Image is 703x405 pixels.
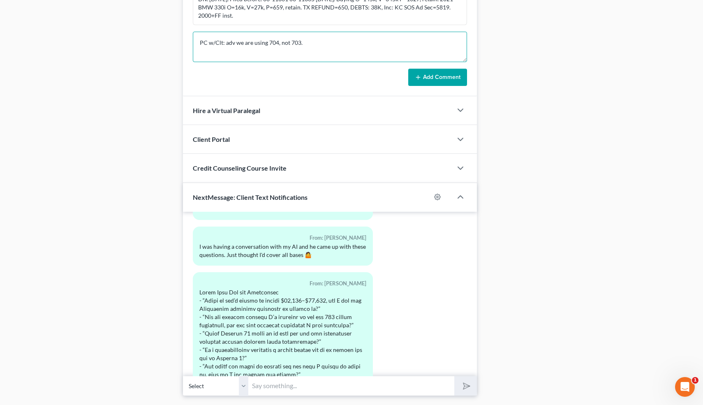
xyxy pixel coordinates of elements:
[408,69,467,86] button: Add Comment
[193,164,287,172] span: Credit Counseling Course Invite
[199,233,367,243] div: From: [PERSON_NAME]
[193,106,260,114] span: Hire a Virtual Paralegal
[199,279,367,288] div: From: [PERSON_NAME]
[193,135,230,143] span: Client Portal
[193,193,308,201] span: NextMessage: Client Text Notifications
[249,376,455,396] input: Say something...
[199,243,367,259] div: I was having a conversation with my AI and he came up with these questions. Just thought I'd cove...
[692,377,698,384] span: 1
[675,377,695,397] iframe: Intercom live chat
